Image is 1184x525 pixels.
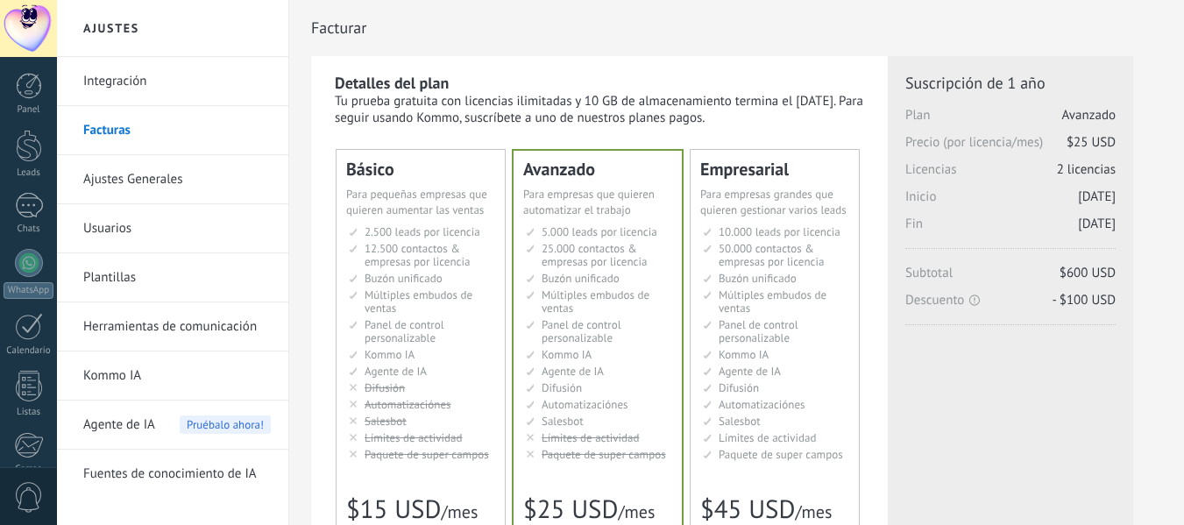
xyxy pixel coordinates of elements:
[905,161,1116,188] span: Licencias
[83,106,271,155] a: Facturas
[4,407,54,418] div: Listas
[700,187,847,217] span: Para empresas grandes que quieren gestionar varios leads
[1053,292,1116,309] span: - $100 USD
[905,188,1116,216] span: Inicio
[905,265,1116,292] span: Subtotal
[57,450,288,498] li: Fuentes de conocimiento de IA
[4,104,54,116] div: Panel
[365,364,427,379] span: Agente de IA
[4,345,54,357] div: Calendario
[542,241,647,269] span: 25.000 contactos & empresas por licencia
[83,450,271,499] a: Fuentes de conocimiento de IA
[57,351,288,401] li: Kommo IA
[542,317,621,345] span: Panel de control personalizable
[4,282,53,299] div: WhatsApp
[57,401,288,450] li: Agente de IA
[905,292,1116,309] span: Descuento
[905,216,1116,243] span: Fin
[542,430,640,445] span: Límites de actividad
[57,57,288,106] li: Integración
[83,204,271,253] a: Usuarios
[365,430,463,445] span: Límites de actividad
[4,223,54,235] div: Chats
[542,287,649,316] span: Múltiples embudos de ventas
[365,347,415,362] span: Kommo IA
[905,73,1116,93] span: Suscripción de 1 año
[4,464,54,475] div: Correo
[441,500,478,523] span: /mes
[618,500,655,523] span: /mes
[719,317,798,345] span: Panel de control personalizable
[365,414,407,429] span: Salesbot
[1062,107,1116,124] span: Avanzado
[542,364,604,379] span: Agente de IA
[335,73,449,93] b: Detalles del plan
[542,224,657,239] span: 5.000 leads por licencia
[1078,216,1116,232] span: [DATE]
[365,224,480,239] span: 2.500 leads por licencia
[4,167,54,179] div: Leads
[1057,161,1116,178] span: 2 licencias
[523,187,655,217] span: Para empresas que quieren automatizar el trabajo
[542,271,620,286] span: Buzón unificado
[365,447,489,462] span: Paquete de super campos
[83,57,271,106] a: Integración
[83,401,271,450] a: Agente de IA Pruébalo ahora!
[83,401,155,450] span: Agente de IA
[346,160,495,178] div: Básico
[57,302,288,351] li: Herramientas de comunicación
[542,380,582,395] span: Difusión
[83,351,271,401] a: Kommo IA
[1078,188,1116,205] span: [DATE]
[1060,265,1116,281] span: $600 USD
[57,204,288,253] li: Usuarios
[719,414,761,429] span: Salesbot
[905,107,1116,134] span: Plan
[719,224,840,239] span: 10.000 leads por licencia
[365,380,405,395] span: Difusión
[719,364,781,379] span: Agente de IA
[1067,134,1116,151] span: $25 USD
[83,253,271,302] a: Plantillas
[346,187,487,217] span: Para pequeñas empresas que quieren aumentar las ventas
[365,287,472,316] span: Múltiples embudos de ventas
[719,380,759,395] span: Difusión
[719,447,843,462] span: Paquete de super campos
[795,500,832,523] span: /mes
[335,93,866,126] div: Tu prueba gratuita con licencias ilimitadas y 10 GB de almacenamiento termina el [DATE]. Para seg...
[180,415,271,434] span: Pruébalo ahora!
[719,241,824,269] span: 50.000 contactos & empresas por licencia
[542,397,628,412] span: Automatizaciónes
[523,160,672,178] div: Avanzado
[719,287,826,316] span: Múltiples embudos de ventas
[542,347,592,362] span: Kommo IA
[905,134,1116,161] span: Precio (por licencia/mes)
[311,18,366,37] span: Facturar
[57,253,288,302] li: Plantillas
[83,302,271,351] a: Herramientas de comunicación
[365,397,451,412] span: Automatizaciónes
[57,106,288,155] li: Facturas
[365,241,470,269] span: 12.500 contactos & empresas por licencia
[719,347,769,362] span: Kommo IA
[542,447,666,462] span: Paquete de super campos
[719,430,817,445] span: Límites de actividad
[57,155,288,204] li: Ajustes Generales
[700,160,849,178] div: Empresarial
[365,317,444,345] span: Panel de control personalizable
[542,414,584,429] span: Salesbot
[365,271,443,286] span: Buzón unificado
[719,397,805,412] span: Automatizaciónes
[83,155,271,204] a: Ajustes Generales
[719,271,797,286] span: Buzón unificado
